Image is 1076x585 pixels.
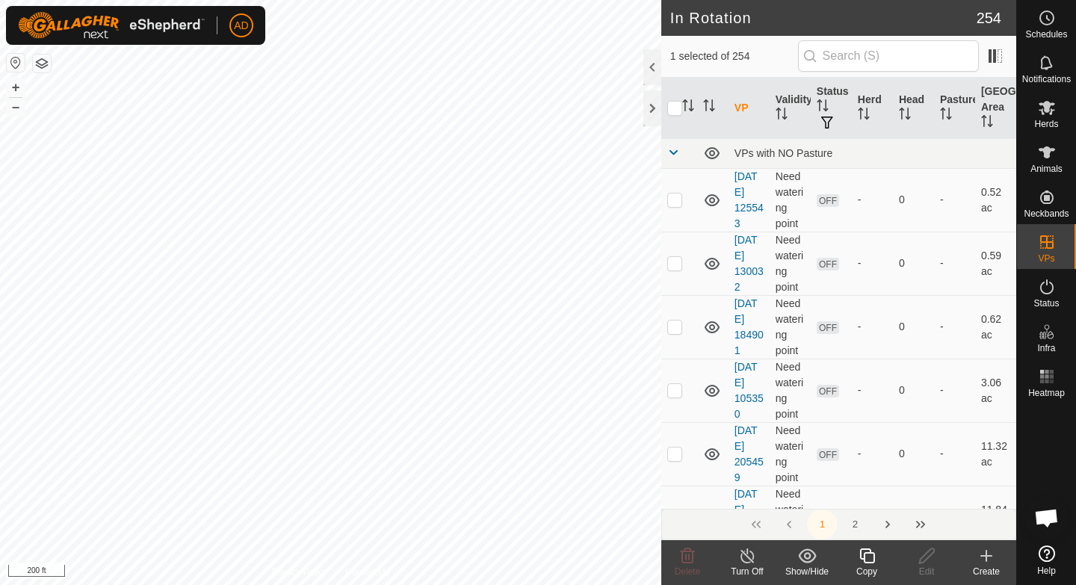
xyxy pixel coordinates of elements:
button: Reset Map [7,54,25,72]
span: OFF [817,448,839,461]
button: + [7,78,25,96]
td: Need watering point [770,486,811,549]
td: 0 [893,168,934,232]
span: VPs [1038,254,1054,263]
button: Last Page [906,510,936,539]
span: 1 selected of 254 [670,49,798,64]
td: 0.59 ac [975,232,1016,295]
span: AD [234,18,248,34]
td: 0.52 ac [975,168,1016,232]
td: Need watering point [770,422,811,486]
span: Infra [1037,344,1055,353]
td: - [934,232,975,295]
td: - [934,422,975,486]
td: 11.84 ac [975,486,1016,549]
button: 1 [807,510,837,539]
th: Head [893,78,934,139]
td: Need watering point [770,359,811,422]
div: Create [956,565,1016,578]
span: Status [1033,299,1059,308]
td: 0 [893,295,934,359]
a: [DATE] 105350 [735,361,764,420]
span: Heatmap [1028,389,1065,397]
div: VPs with NO Pasture [735,147,1010,159]
div: Open chat [1024,495,1069,540]
span: 254 [977,7,1001,29]
div: Copy [837,565,897,578]
th: Status [811,78,852,139]
p-sorticon: Activate to sort [817,102,829,114]
span: OFF [817,385,839,397]
span: Animals [1030,164,1063,173]
a: [DATE] 205459 [735,424,764,483]
a: [DATE] 125543 [735,170,764,229]
td: Need watering point [770,168,811,232]
th: Pasture [934,78,975,139]
a: [DATE] 184901 [735,297,764,356]
th: [GEOGRAPHIC_DATA] Area [975,78,1016,139]
span: Delete [675,566,701,577]
span: Herds [1034,120,1058,129]
a: Contact Us [345,566,389,579]
p-sorticon: Activate to sort [940,110,952,122]
button: 2 [840,510,870,539]
a: Help [1017,539,1076,581]
a: [DATE] 130032 [735,234,764,293]
td: - [934,486,975,549]
span: OFF [817,321,839,334]
td: 0.62 ac [975,295,1016,359]
a: [DATE] 172722 [735,488,764,547]
td: 3.06 ac [975,359,1016,422]
td: Need watering point [770,232,811,295]
th: Herd [852,78,893,139]
div: - [858,383,887,398]
button: Map Layers [33,55,51,72]
div: - [858,256,887,271]
td: - [934,359,975,422]
th: Validity [770,78,811,139]
td: 0 [893,486,934,549]
button: – [7,98,25,116]
div: Turn Off [717,565,777,578]
td: 11.32 ac [975,422,1016,486]
td: - [934,295,975,359]
img: Gallagher Logo [18,12,205,39]
p-sorticon: Activate to sort [776,110,788,122]
td: - [934,168,975,232]
span: OFF [817,194,839,207]
span: Help [1037,566,1056,575]
p-sorticon: Activate to sort [981,117,993,129]
span: Schedules [1025,30,1067,39]
h2: In Rotation [670,9,977,27]
span: Neckbands [1024,209,1069,218]
div: - [858,446,887,462]
div: Edit [897,565,956,578]
th: VP [729,78,770,139]
td: 0 [893,359,934,422]
td: Need watering point [770,295,811,359]
span: OFF [817,258,839,270]
p-sorticon: Activate to sort [899,110,911,122]
div: Show/Hide [777,565,837,578]
div: - [858,319,887,335]
p-sorticon: Activate to sort [858,110,870,122]
p-sorticon: Activate to sort [682,102,694,114]
p-sorticon: Activate to sort [703,102,715,114]
a: Privacy Policy [271,566,327,579]
span: Notifications [1022,75,1071,84]
td: 0 [893,422,934,486]
button: Next Page [873,510,903,539]
input: Search (S) [798,40,979,72]
div: - [858,192,887,208]
td: 0 [893,232,934,295]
